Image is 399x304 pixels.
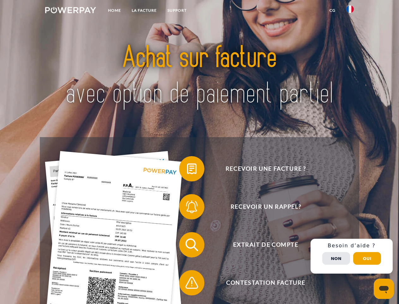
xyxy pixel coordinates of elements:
span: Extrait de compte [188,232,343,257]
button: Contestation Facture [179,270,343,295]
button: Extrait de compte [179,232,343,257]
img: qb_bill.svg [184,161,200,177]
iframe: Bouton de lancement de la fenêtre de messagerie [374,279,394,299]
button: Non [322,252,350,265]
button: Recevoir une facture ? [179,156,343,181]
img: title-powerpay_fr.svg [60,30,339,121]
button: Oui [353,252,381,265]
div: Schnellhilfe [311,239,393,274]
h3: Besoin d’aide ? [314,243,389,249]
img: fr [346,5,354,13]
img: logo-powerpay-white.svg [45,7,96,13]
a: Support [162,5,192,16]
img: qb_search.svg [184,237,200,253]
span: Contestation Facture [188,270,343,295]
span: Recevoir une facture ? [188,156,343,181]
a: LA FACTURE [126,5,162,16]
button: Recevoir un rappel? [179,194,343,219]
img: qb_warning.svg [184,275,200,291]
a: CG [324,5,341,16]
img: qb_bell.svg [184,199,200,215]
span: Recevoir un rappel? [188,194,343,219]
a: Home [103,5,126,16]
